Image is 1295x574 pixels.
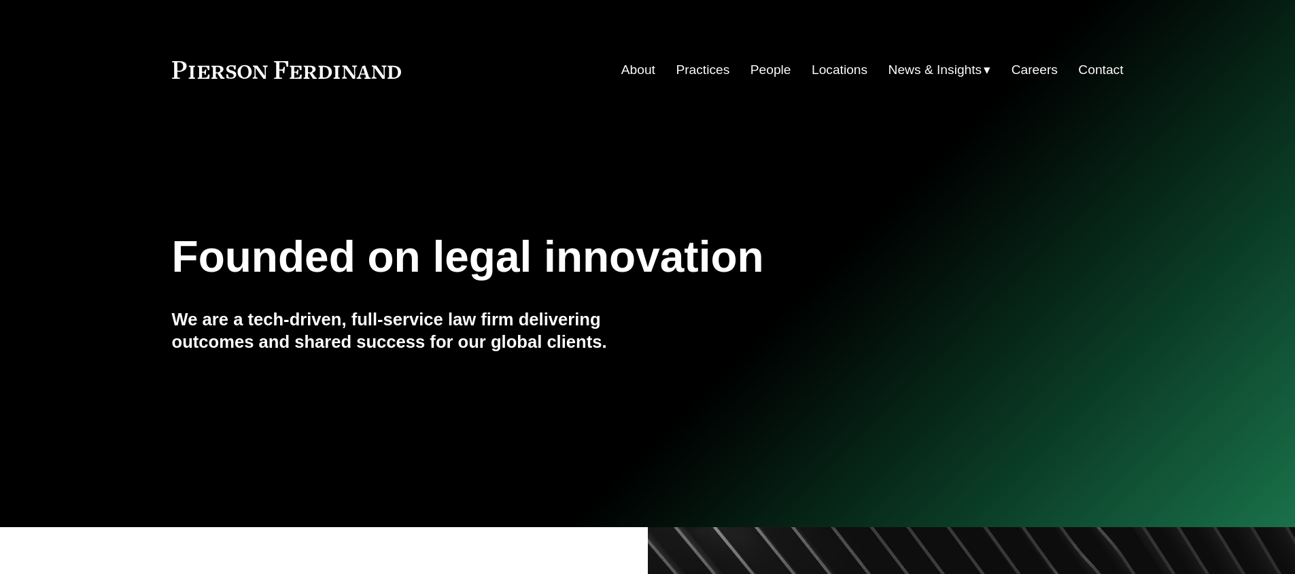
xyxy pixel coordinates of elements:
[172,232,965,282] h1: Founded on legal innovation
[888,58,982,82] span: News & Insights
[621,57,655,83] a: About
[812,57,867,83] a: Locations
[750,57,791,83] a: People
[172,308,648,353] h4: We are a tech-driven, full-service law firm delivering outcomes and shared success for our global...
[1012,57,1058,83] a: Careers
[888,57,991,83] a: folder dropdown
[676,57,729,83] a: Practices
[1078,57,1123,83] a: Contact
